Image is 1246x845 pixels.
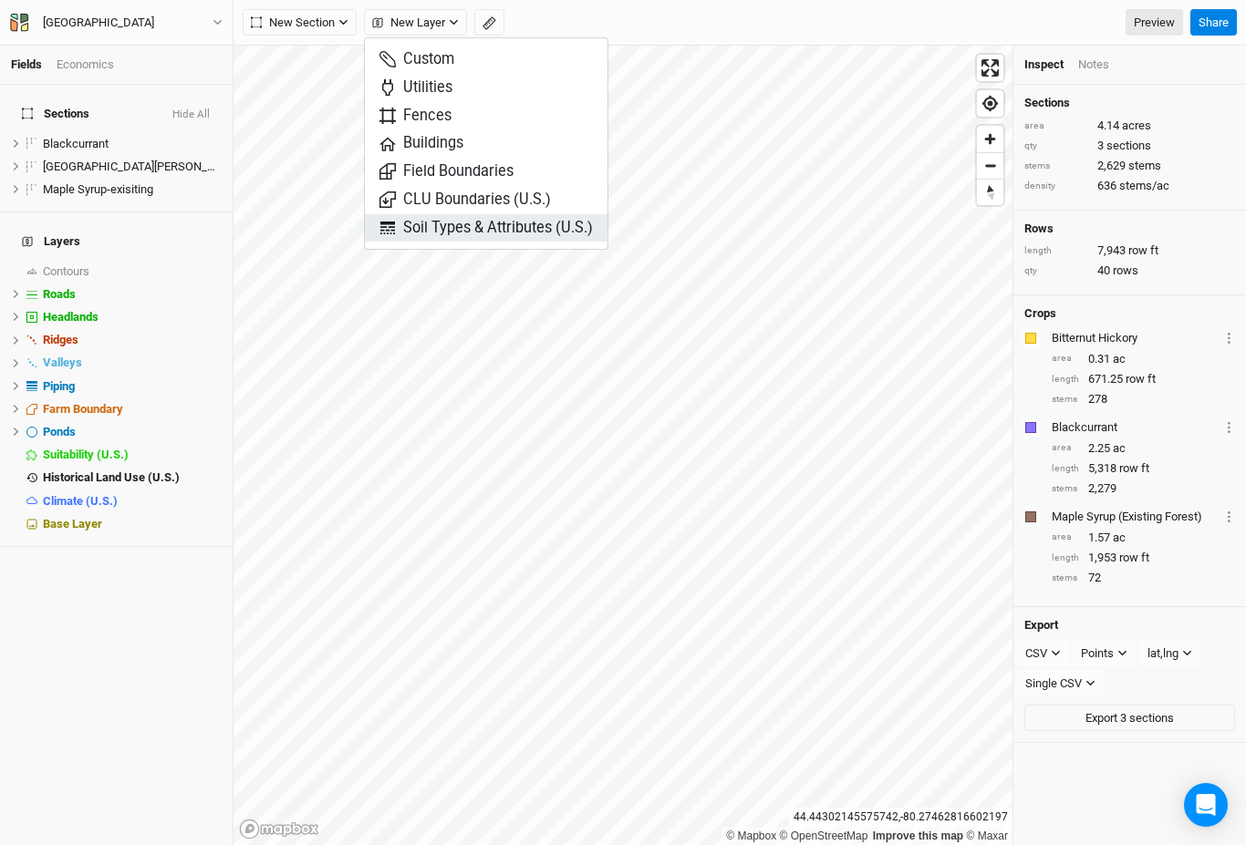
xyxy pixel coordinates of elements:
[1024,160,1088,173] div: stems
[43,160,222,174] div: Lower Woods
[1052,441,1079,455] div: area
[43,137,109,150] span: Blackcurrant
[1017,670,1104,697] button: Single CSV
[43,470,180,484] span: Historical Land Use (U.S.)
[1119,460,1149,477] span: row ft
[234,46,1012,845] canvas: Map
[1052,460,1235,477] div: 5,318
[239,819,319,840] a: Mapbox logo
[43,402,222,417] div: Farm Boundary
[1024,263,1235,279] div: 40
[977,126,1003,152] button: Zoom in
[57,57,114,73] div: Economics
[1113,263,1138,279] span: rows
[379,133,463,154] span: Buildings
[1024,180,1088,193] div: density
[43,182,222,197] div: Maple Syrup-exisiting
[43,264,89,278] span: Contours
[1052,330,1220,346] div: Bitternut Hickory
[43,494,118,508] span: Climate (U.S.)
[43,448,129,461] span: Suitability (U.S.)
[43,287,222,302] div: Roads
[1106,138,1151,154] span: sections
[9,13,223,33] button: [GEOGRAPHIC_DATA]
[1078,57,1109,73] div: Notes
[1052,551,1079,565] div: length
[43,402,123,416] span: Farm Boundary
[364,9,467,36] button: New Layer
[1052,462,1079,476] div: length
[1024,178,1235,194] div: 636
[1128,158,1161,174] span: stems
[1052,572,1079,585] div: stems
[977,152,1003,179] button: Zoom out
[977,90,1003,117] button: Find my location
[1223,506,1235,527] button: Crop Usage
[1122,118,1151,134] span: acres
[379,190,551,211] span: CLU Boundaries (U.S.)
[1073,640,1136,667] button: Points
[1052,509,1220,525] div: Maple Syrup (Existing Forest)
[1024,138,1235,154] div: 3
[1024,96,1235,110] h4: Sections
[43,310,99,324] span: Headlands
[1024,139,1088,153] div: qty
[1024,158,1235,174] div: 2,629
[43,333,78,346] span: Ridges
[43,425,76,438] span: Ponds
[726,830,776,842] a: Mapbox
[780,830,868,842] a: OpenStreetMap
[1052,550,1235,566] div: 1,953
[43,379,75,393] span: Piping
[1024,705,1235,732] button: Export 3 sections
[379,161,514,182] span: Field Boundaries
[43,379,222,394] div: Piping
[1052,531,1079,544] div: area
[251,14,335,32] span: New Section
[1139,640,1200,667] button: lat,lng
[372,14,445,32] span: New Layer
[977,55,1003,81] button: Enter fullscreen
[171,108,211,121] button: Hide All
[1052,440,1235,457] div: 2.25
[1119,550,1149,566] span: row ft
[1024,222,1235,236] h4: Rows
[1052,371,1235,387] div: 671.25
[1119,178,1169,194] span: stems/ac
[1190,9,1237,36] button: Share
[1025,644,1047,663] div: CSV
[1052,351,1235,367] div: 0.31
[1184,783,1228,827] div: Open Intercom Messenger
[379,49,454,70] span: Custom
[1052,480,1235,497] div: 2,279
[379,218,593,239] span: Soil Types & Attributes (U.S.)
[43,517,102,531] span: Base Layer
[1025,675,1082,693] div: Single CSV
[43,160,242,173] span: [GEOGRAPHIC_DATA][PERSON_NAME]
[1223,327,1235,348] button: Crop Usage
[1052,373,1079,386] div: length
[43,333,222,347] div: Ridges
[1024,119,1088,133] div: area
[43,287,76,301] span: Roads
[43,264,222,279] div: Contours
[1024,618,1235,633] h4: Export
[43,310,222,325] div: Headlands
[11,57,42,71] a: Fields
[1081,644,1114,663] div: Points
[43,494,222,509] div: Climate (U.S.)
[966,830,1008,842] a: Maxar
[11,223,222,260] h4: Layers
[1024,306,1056,321] h4: Crops
[379,77,452,98] span: Utilities
[43,448,222,462] div: Suitability (U.S.)
[1113,440,1126,457] span: ac
[1052,482,1079,496] div: stems
[1126,9,1183,36] a: Preview
[1126,371,1156,387] span: row ft
[379,106,452,127] span: Fences
[1024,244,1088,258] div: length
[43,517,222,531] div: Base Layer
